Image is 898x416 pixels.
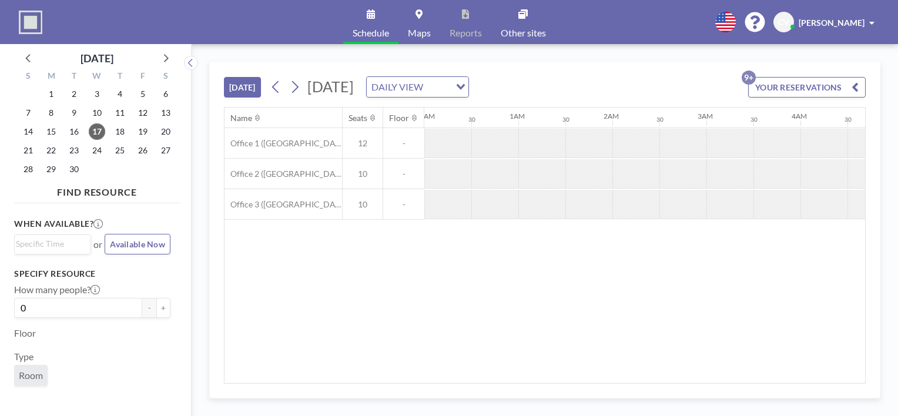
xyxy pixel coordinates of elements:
span: - [383,138,424,149]
span: Schedule [353,28,389,38]
span: Available Now [110,239,165,249]
div: 30 [845,116,852,123]
span: Tuesday, September 30, 2025 [66,161,82,177]
span: Wednesday, September 10, 2025 [89,105,105,121]
span: DAILY VIEW [369,79,425,95]
span: Friday, September 12, 2025 [135,105,151,121]
span: Friday, September 26, 2025 [135,142,151,159]
div: 30 [468,116,475,123]
span: Thursday, September 4, 2025 [112,86,128,102]
span: Sunday, September 14, 2025 [20,123,36,140]
div: F [131,69,154,85]
div: Search for option [15,235,91,253]
div: Floor [389,113,409,123]
div: Search for option [367,77,468,97]
span: 10 [343,169,383,179]
span: Monday, September 1, 2025 [43,86,59,102]
h4: FIND RESOURCE [14,182,180,198]
h3: Specify resource [14,269,170,279]
span: Sunday, September 28, 2025 [20,161,36,177]
input: Search for option [16,237,84,250]
div: 30 [562,116,569,123]
div: M [40,69,63,85]
div: T [108,69,131,85]
span: Maps [408,28,431,38]
label: How many people? [14,284,100,296]
label: Type [14,351,33,363]
button: YOUR RESERVATIONS9+ [748,77,866,98]
button: + [156,298,170,318]
div: 30 [656,116,664,123]
span: Saturday, September 6, 2025 [158,86,174,102]
span: Thursday, September 18, 2025 [112,123,128,140]
div: 30 [750,116,758,123]
span: CV [778,17,789,28]
span: Office 2 ([GEOGRAPHIC_DATA]) [224,169,342,179]
span: 10 [343,199,383,210]
span: Monday, September 29, 2025 [43,161,59,177]
button: [DATE] [224,77,261,98]
span: Saturday, September 27, 2025 [158,142,174,159]
div: 3AM [698,112,713,120]
span: Friday, September 5, 2025 [135,86,151,102]
span: Tuesday, September 2, 2025 [66,86,82,102]
span: Sunday, September 21, 2025 [20,142,36,159]
span: Monday, September 8, 2025 [43,105,59,121]
span: 12 [343,138,383,149]
span: Thursday, September 11, 2025 [112,105,128,121]
span: - [383,199,424,210]
input: Search for option [427,79,449,95]
span: Wednesday, September 3, 2025 [89,86,105,102]
div: 4AM [792,112,807,120]
div: Name [230,113,252,123]
div: T [63,69,86,85]
span: Tuesday, September 9, 2025 [66,105,82,121]
span: Office 3 ([GEOGRAPHIC_DATA]) [224,199,342,210]
div: W [86,69,109,85]
label: Floor [14,327,36,339]
span: Thursday, September 25, 2025 [112,142,128,159]
p: 9+ [742,71,756,85]
span: Monday, September 22, 2025 [43,142,59,159]
div: [DATE] [81,50,113,66]
span: Sunday, September 7, 2025 [20,105,36,121]
div: S [17,69,40,85]
button: Available Now [105,234,170,254]
div: Seats [349,113,367,123]
span: Tuesday, September 23, 2025 [66,142,82,159]
span: Monday, September 15, 2025 [43,123,59,140]
div: 2AM [604,112,619,120]
span: Wednesday, September 17, 2025 [89,123,105,140]
span: Office 1 ([GEOGRAPHIC_DATA]) [224,138,342,149]
span: Tuesday, September 16, 2025 [66,123,82,140]
div: 1AM [510,112,525,120]
div: S [154,69,177,85]
div: 12AM [416,112,435,120]
span: Saturday, September 20, 2025 [158,123,174,140]
span: Reports [450,28,482,38]
span: or [93,239,102,250]
span: Saturday, September 13, 2025 [158,105,174,121]
span: - [383,169,424,179]
span: Friday, September 19, 2025 [135,123,151,140]
span: Wednesday, September 24, 2025 [89,142,105,159]
img: organization-logo [19,11,42,34]
span: Room [19,370,43,381]
button: - [142,298,156,318]
span: Other sites [501,28,546,38]
span: [DATE] [307,78,354,95]
span: [PERSON_NAME] [799,18,865,28]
